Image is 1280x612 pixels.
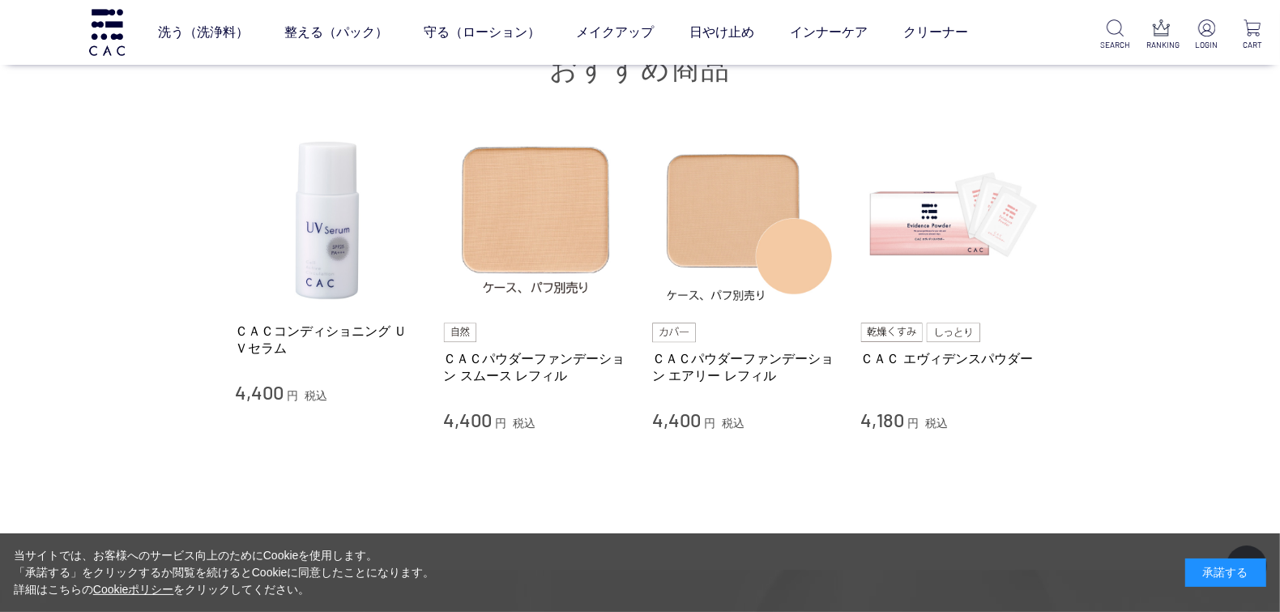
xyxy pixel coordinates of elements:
[444,408,493,431] span: 4,400
[907,417,919,430] span: 円
[861,350,1046,367] a: ＣＡＣ エヴィデンスパウダー
[495,417,506,430] span: 円
[444,125,629,310] img: ＣＡＣパウダーファンデーション スムース レフィル
[444,323,477,342] img: 自然
[861,323,924,342] img: 乾燥くすみ
[287,389,298,402] span: 円
[513,417,535,430] span: 税込
[652,323,696,342] img: カバー
[1146,19,1175,51] a: RANKING
[305,389,327,402] span: 税込
[235,125,420,310] img: ＣＡＣコンディショニング ＵＶセラム
[927,323,980,342] img: しっとり
[925,417,948,430] span: 税込
[790,10,868,55] a: インナーケア
[1238,39,1267,51] p: CART
[722,417,745,430] span: 税込
[235,380,284,404] span: 4,400
[93,583,174,596] a: Cookieポリシー
[1192,19,1221,51] a: LOGIN
[689,10,754,55] a: 日やけ止め
[235,323,420,357] a: ＣＡＣコンディショニング ＵＶセラム
[284,10,388,55] a: 整える（パック）
[1146,39,1175,51] p: RANKING
[1192,39,1221,51] p: LOGIN
[903,10,968,55] a: クリーナー
[1185,559,1266,587] div: 承諾する
[14,547,435,598] div: 当サイトでは、お客様へのサービス向上のためにCookieを使用します。 「承諾する」をクリックするか閲覧を続けるとCookieに同意したことになります。 詳細はこちらの をクリックしてください。
[424,10,540,55] a: 守る（ローション）
[576,10,654,55] a: メイクアップ
[704,417,715,430] span: 円
[652,408,701,431] span: 4,400
[652,350,837,385] a: ＣＡＣパウダーファンデーション エアリー レフィル
[158,10,249,55] a: 洗う（洗浄料）
[444,350,629,385] a: ＣＡＣパウダーファンデーション スムース レフィル
[652,125,837,310] img: ＣＡＣパウダーファンデーション エアリー レフィル
[1101,39,1130,51] p: SEARCH
[1101,19,1130,51] a: SEARCH
[1238,19,1267,51] a: CART
[87,9,127,55] img: logo
[861,125,1046,310] img: ＣＡＣ エヴィデンスパウダー
[861,408,905,431] span: 4,180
